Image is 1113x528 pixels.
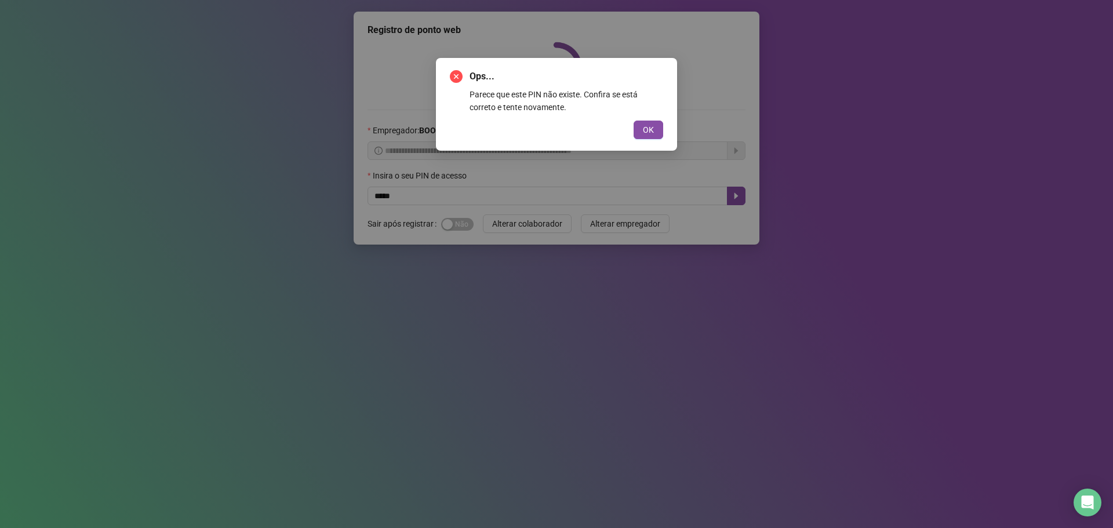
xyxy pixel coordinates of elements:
[470,88,663,114] div: Parece que este PIN não existe. Confira se está correto e tente novamente.
[470,70,663,83] span: Ops...
[634,121,663,139] button: OK
[450,70,463,83] span: close-circle
[643,123,654,136] span: OK
[1074,489,1101,516] div: Open Intercom Messenger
